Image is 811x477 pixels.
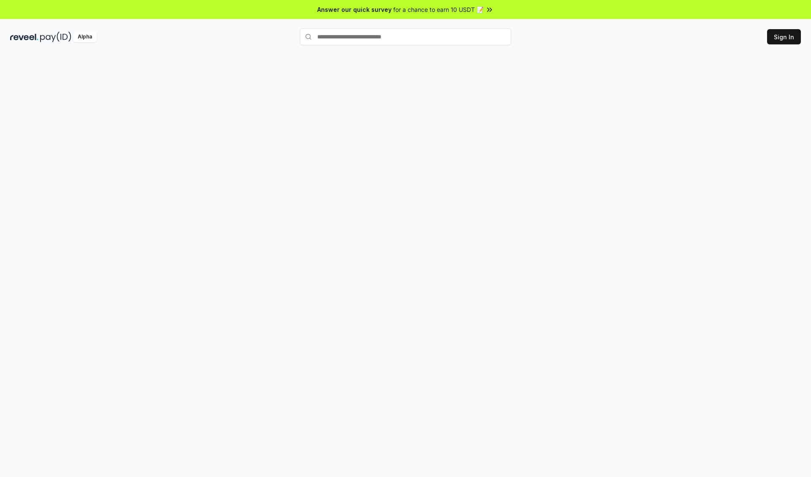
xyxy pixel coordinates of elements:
span: Answer our quick survey [317,5,392,14]
span: for a chance to earn 10 USDT 📝 [393,5,484,14]
img: pay_id [40,32,71,42]
div: Alpha [73,32,97,42]
button: Sign In [767,29,801,44]
img: reveel_dark [10,32,38,42]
